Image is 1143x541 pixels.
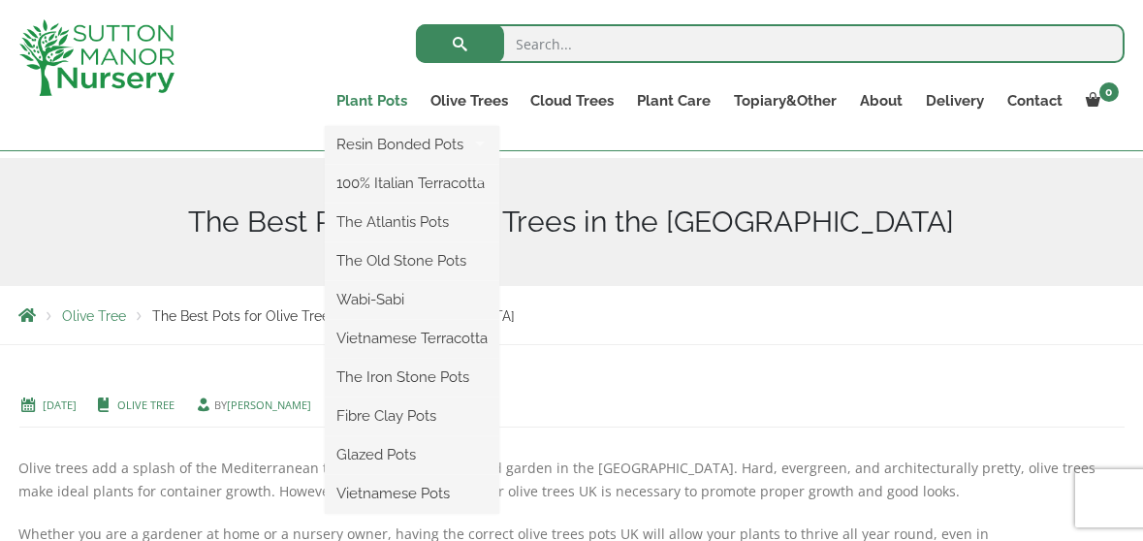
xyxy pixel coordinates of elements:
[19,19,175,96] img: logo
[118,398,175,412] a: Olive Tree
[325,440,499,469] a: Glazed Pots
[416,24,1125,63] input: Search...
[419,87,520,114] a: Olive Trees
[325,285,499,314] a: Wabi-Sabi
[915,87,997,114] a: Delivery
[723,87,849,114] a: Topiary&Other
[325,401,499,430] a: Fibre Clay Pots
[325,207,499,237] a: The Atlantis Pots
[325,169,499,198] a: 100% Italian Terracotta
[997,87,1075,114] a: Contact
[19,307,1125,323] nav: Breadcrumbs
[325,479,499,508] a: Vietnamese Pots
[1099,82,1119,102] span: 0
[325,324,499,353] a: Vietnamese Terracotta
[44,398,78,412] a: [DATE]
[325,246,499,275] a: The Old Stone Pots
[325,87,419,114] a: Plant Pots
[325,363,499,392] a: The Iron Stone Pots
[19,385,1125,503] p: Olive trees add a splash of the Mediterranean to every balcony, patio, and garden in the [GEOGRAP...
[849,87,915,114] a: About
[1075,87,1125,114] a: 0
[626,87,723,114] a: Plant Care
[19,205,1125,239] h1: The Best Pots for Olive Trees in the [GEOGRAPHIC_DATA]
[520,87,626,114] a: Cloud Trees
[325,130,499,159] a: Resin Bonded Pots
[63,308,127,324] a: Olive Tree
[153,308,516,324] span: The Best Pots for Olive Trees in the [GEOGRAPHIC_DATA]
[228,398,312,412] a: [PERSON_NAME]
[195,398,312,412] span: by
